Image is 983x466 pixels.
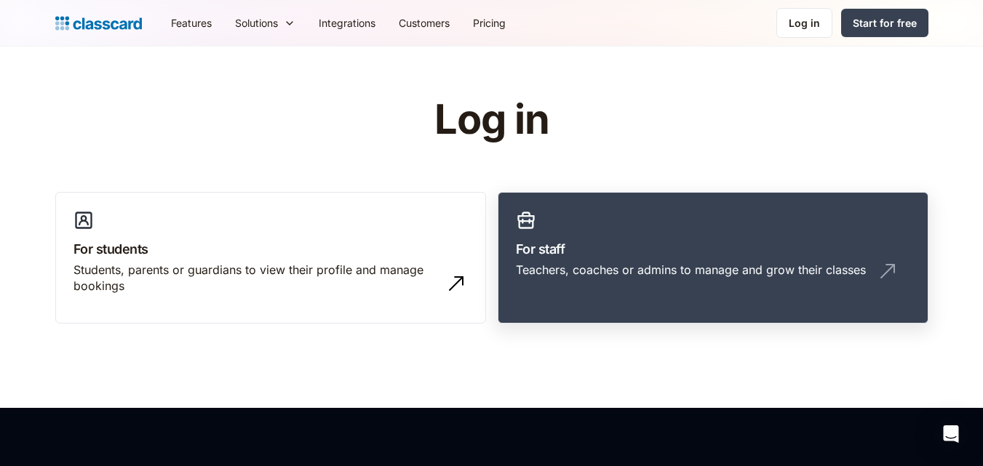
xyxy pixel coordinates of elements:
[307,7,387,39] a: Integrations
[516,262,866,278] div: Teachers, coaches or admins to manage and grow their classes
[55,13,142,33] a: home
[387,7,461,39] a: Customers
[223,7,307,39] div: Solutions
[789,15,820,31] div: Log in
[841,9,928,37] a: Start for free
[159,7,223,39] a: Features
[73,262,439,294] div: Students, parents or guardians to view their profile and manage bookings
[516,239,910,259] h3: For staff
[461,7,517,39] a: Pricing
[73,239,468,259] h3: For students
[934,417,968,451] div: Open Intercom Messenger
[498,192,928,324] a: For staffTeachers, coaches or admins to manage and grow their classes
[235,15,278,31] div: Solutions
[776,8,832,38] a: Log in
[260,97,723,142] h1: Log in
[853,15,917,31] div: Start for free
[55,192,486,324] a: For studentsStudents, parents or guardians to view their profile and manage bookings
